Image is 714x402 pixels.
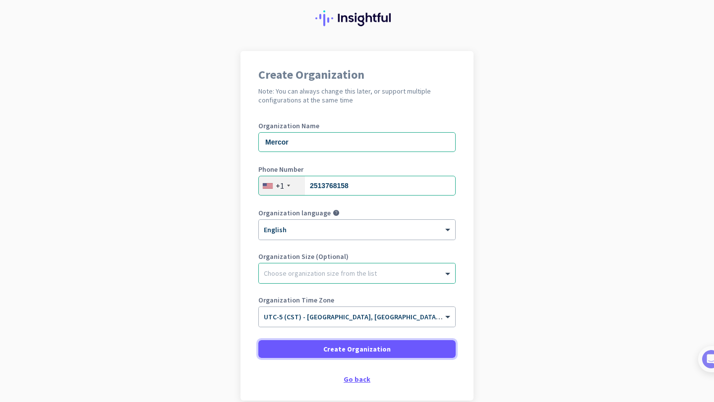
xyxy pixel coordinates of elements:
input: What is the name of your organization? [258,132,456,152]
label: Organization language [258,209,331,216]
div: Go back [258,376,456,383]
button: Create Organization [258,340,456,358]
div: +1 [276,181,284,191]
span: Create Organization [323,344,391,354]
input: 201-555-0123 [258,176,456,196]
label: Organization Size (Optional) [258,253,456,260]
label: Phone Number [258,166,456,173]
h2: Note: You can always change this later, or support multiple configurations at the same time [258,87,456,104]
i: help [333,209,340,216]
label: Organization Time Zone [258,297,456,303]
h1: Create Organization [258,69,456,81]
label: Organization Name [258,122,456,129]
img: Insightful [315,10,399,26]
